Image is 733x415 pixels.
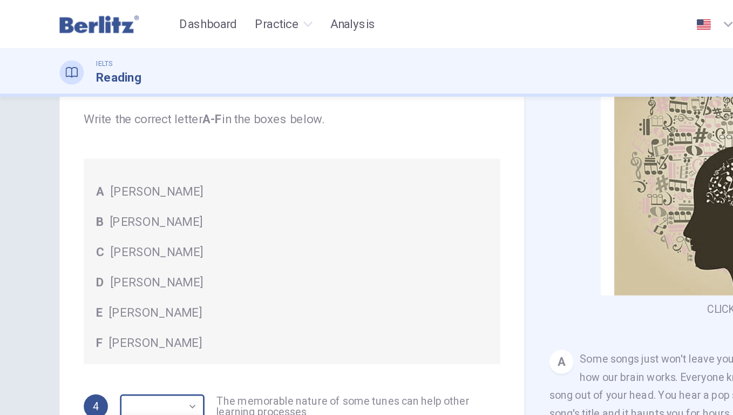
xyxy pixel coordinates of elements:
li: A [84,299,144,316]
li: E [84,368,144,385]
li: B [84,316,144,333]
li: F [84,385,144,403]
li: C [84,333,144,351]
li: D [84,351,144,368]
